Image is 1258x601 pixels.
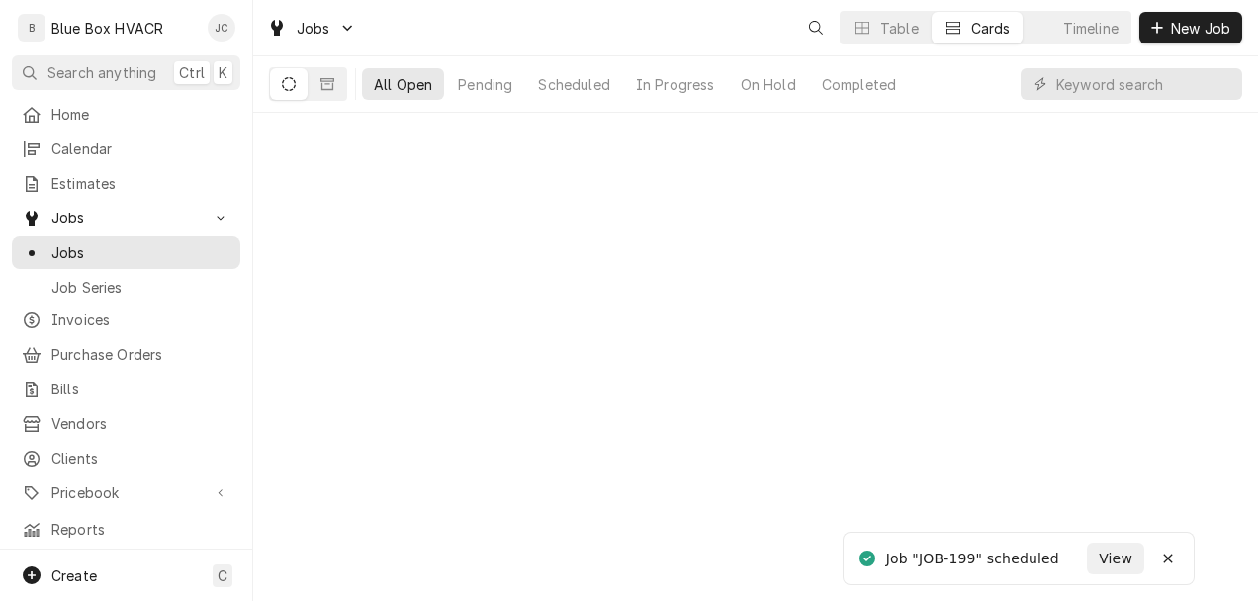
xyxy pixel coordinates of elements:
span: Search anything [47,62,156,83]
span: New Job [1167,18,1234,39]
span: Clients [51,448,230,469]
span: Vendors [51,413,230,434]
span: C [218,565,227,586]
span: K [219,62,227,83]
a: Bills [12,373,240,405]
a: Purchase Orders [12,338,240,371]
a: Job Series [12,271,240,303]
span: Jobs [297,18,330,39]
button: View [1087,543,1144,574]
div: Cards [971,18,1011,39]
a: Clients [12,442,240,474]
span: Invoices [51,309,230,330]
span: Job Series [51,277,230,298]
div: Scheduled [538,74,609,95]
span: Bills [51,379,230,399]
a: Reports [12,513,240,546]
a: Home [12,98,240,130]
a: Jobs [12,236,240,269]
div: B [18,14,45,42]
div: On Hold [741,74,796,95]
div: In Progress [636,74,715,95]
input: Keyword search [1056,68,1232,100]
span: Estimates [51,173,230,194]
div: Job "JOB-199" scheduled [886,549,1063,569]
span: View [1095,549,1136,569]
span: Jobs [51,208,201,228]
a: Estimates [12,167,240,200]
button: New Job [1139,12,1242,43]
div: Blue Box HVACR [51,18,163,39]
span: Create [51,567,97,584]
span: Purchase Orders [51,344,230,365]
button: Open search [800,12,832,43]
a: Go to Jobs [259,12,364,44]
a: Go to Jobs [12,202,240,234]
span: Calendar [51,138,230,159]
span: Reports [51,519,230,540]
a: Calendar [12,132,240,165]
button: Search anythingCtrlK [12,55,240,90]
a: Vendors [12,407,240,440]
div: Table [880,18,919,39]
div: All Open [374,74,432,95]
span: Ctrl [179,62,205,83]
div: Pending [458,74,512,95]
span: Pricebook [51,482,201,503]
div: Timeline [1063,18,1119,39]
span: Jobs [51,242,230,263]
div: Josh Canfield's Avatar [208,14,235,42]
span: Home [51,104,230,125]
a: Invoices [12,303,240,336]
div: Completed [822,74,896,95]
div: JC [208,14,235,42]
a: Go to Pricebook [12,476,240,509]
